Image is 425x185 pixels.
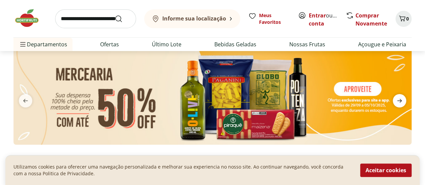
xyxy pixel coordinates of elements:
[185,150,190,166] button: Go to page 4 from fs-carousel
[406,15,409,22] span: 0
[170,150,180,166] button: Current page from fs-carousel
[387,94,412,107] button: next
[360,164,412,177] button: Aceitar cookies
[358,40,406,48] a: Açougue e Peixaria
[13,164,352,177] p: Utilizamos cookies para oferecer uma navegação personalizada e melhorar sua experiencia no nosso ...
[19,36,67,52] span: Departamentos
[144,9,240,28] button: Informe sua localização
[207,150,212,166] button: Go to page 8 from fs-carousel
[259,12,290,26] span: Meus Favoritos
[214,40,256,48] a: Bebidas Geladas
[13,94,38,107] button: previous
[162,15,226,22] b: Informe sua localização
[152,40,181,48] a: Último Lote
[239,150,244,166] button: Go to page 14 from fs-carousel
[212,150,217,166] button: Go to page 9 from fs-carousel
[255,150,260,166] button: Go to page 17 from fs-carousel
[355,12,387,27] a: Comprar Novamente
[55,9,136,28] input: search
[100,40,119,48] a: Ofertas
[309,11,339,28] span: ou
[250,150,255,166] button: Go to page 16 from fs-carousel
[196,150,201,166] button: Go to page 6 from fs-carousel
[244,150,250,166] button: Go to page 15 from fs-carousel
[165,150,170,166] button: Go to page 1 from fs-carousel
[395,11,412,27] button: Carrinho
[201,150,207,166] button: Go to page 7 from fs-carousel
[13,48,412,145] img: mercearia
[223,150,228,166] button: Go to page 11 from fs-carousel
[289,40,325,48] a: Nossas Frutas
[217,150,223,166] button: Go to page 10 from fs-carousel
[309,12,346,27] a: Criar conta
[233,150,239,166] button: Go to page 13 from fs-carousel
[13,8,47,28] img: Hortifruti
[19,36,27,52] button: Menu
[180,150,185,166] button: Go to page 3 from fs-carousel
[309,12,326,19] a: Entrar
[228,150,233,166] button: Go to page 12 from fs-carousel
[115,15,131,23] button: Submit Search
[248,12,290,26] a: Meus Favoritos
[190,150,196,166] button: Go to page 5 from fs-carousel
